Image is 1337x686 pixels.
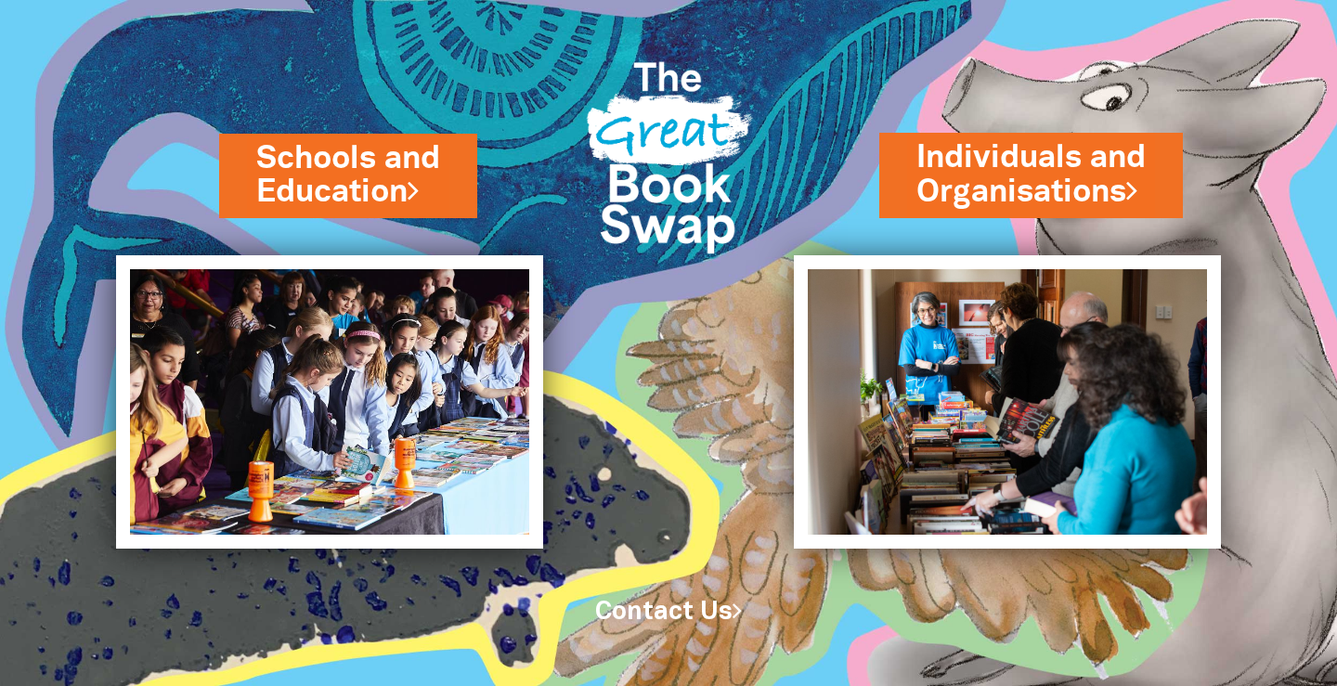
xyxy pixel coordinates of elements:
[595,601,742,624] a: Contact Us
[571,22,766,281] img: Great Bookswap logo
[256,136,440,214] a: Schools andEducation
[916,136,1146,214] a: Individuals andOrganisations
[116,255,543,549] img: Schools and Education
[794,255,1221,549] img: Individuals and Organisations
